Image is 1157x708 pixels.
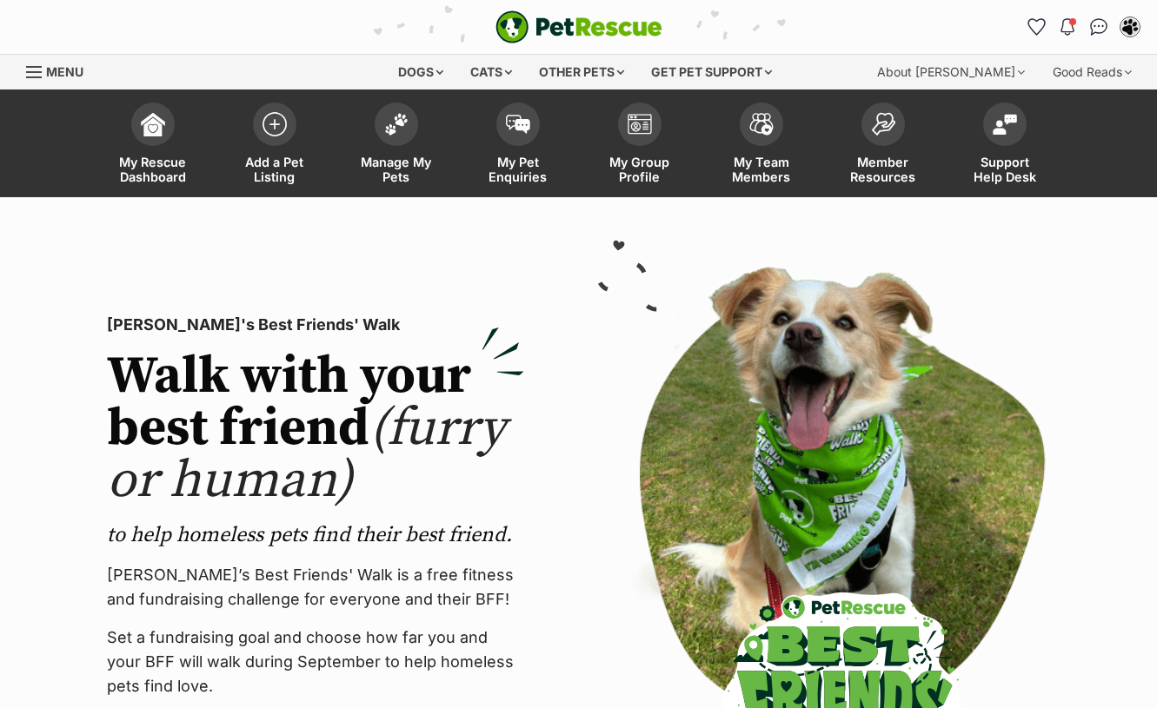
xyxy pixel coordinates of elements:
img: notifications-46538b983faf8c2785f20acdc204bb7945ddae34d4c08c2a6579f10ce5e182be.svg [1061,18,1074,36]
button: My account [1116,13,1144,41]
img: dashboard-icon-eb2f2d2d3e046f16d808141f083e7271f6b2e854fb5c12c21221c1fb7104beca.svg [141,112,165,136]
a: My Rescue Dashboard [92,94,214,197]
p: Set a fundraising goal and choose how far you and your BFF will walk during September to help hom... [107,625,524,698]
span: My Rescue Dashboard [114,155,192,184]
a: Member Resources [822,94,944,197]
h2: Walk with your best friend [107,351,524,507]
span: Member Resources [844,155,922,184]
img: help-desk-icon-fdf02630f3aa405de69fd3d07c3f3aa587a6932b1a1747fa1d2bba05be0121f9.svg [993,114,1017,135]
a: PetRescue [495,10,662,43]
button: Notifications [1054,13,1081,41]
a: My Team Members [701,94,822,197]
a: Conversations [1085,13,1113,41]
img: team-members-icon-5396bd8760b3fe7c0b43da4ab00e1e3bb1a5d9ba89233759b79545d2d3fc5d0d.svg [749,113,774,136]
span: Menu [46,64,83,79]
a: Favourites [1022,13,1050,41]
div: Cats [458,55,524,89]
span: My Pet Enquiries [479,155,557,184]
div: Good Reads [1041,55,1144,89]
img: chat-41dd97257d64d25036548639549fe6c8038ab92f7586957e7f3b1b290dea8141.svg [1090,18,1108,36]
a: Support Help Desk [944,94,1066,197]
img: pet-enquiries-icon-7e3ad2cf08bfb03b45e93fb7055b45f3efa6380592205ae92323e6603595dc1f.svg [506,115,530,134]
div: Dogs [386,55,455,89]
img: logo-e224e6f780fb5917bec1dbf3a21bbac754714ae5b6737aabdf751b685950b380.svg [495,10,662,43]
p: [PERSON_NAME]’s Best Friends' Walk is a free fitness and fundraising challenge for everyone and t... [107,563,524,612]
img: add-pet-listing-icon-0afa8454b4691262ce3f59096e99ab1cd57d4a30225e0717b998d2c9b9846f56.svg [263,112,287,136]
img: member-resources-icon-8e73f808a243e03378d46382f2149f9095a855e16c252ad45f914b54edf8863c.svg [871,112,895,136]
span: Manage My Pets [357,155,436,184]
span: My Team Members [722,155,801,184]
img: manage-my-pets-icon-02211641906a0b7f246fdf0571729dbe1e7629f14944591b6c1af311fb30b64b.svg [384,113,409,136]
p: [PERSON_NAME]'s Best Friends' Walk [107,313,524,337]
span: (furry or human) [107,396,506,513]
ul: Account quick links [1022,13,1144,41]
a: My Group Profile [579,94,701,197]
span: Add a Pet Listing [236,155,314,184]
div: About [PERSON_NAME] [865,55,1037,89]
a: Menu [26,55,96,86]
p: to help homeless pets find their best friend. [107,521,524,549]
span: Support Help Desk [966,155,1044,184]
img: Lynda Smith profile pic [1121,18,1139,36]
a: Manage My Pets [336,94,457,197]
div: Other pets [527,55,636,89]
span: My Group Profile [601,155,679,184]
div: Get pet support [639,55,784,89]
img: group-profile-icon-3fa3cf56718a62981997c0bc7e787c4b2cf8bcc04b72c1350f741eb67cf2f40e.svg [628,114,652,135]
a: My Pet Enquiries [457,94,579,197]
a: Add a Pet Listing [214,94,336,197]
